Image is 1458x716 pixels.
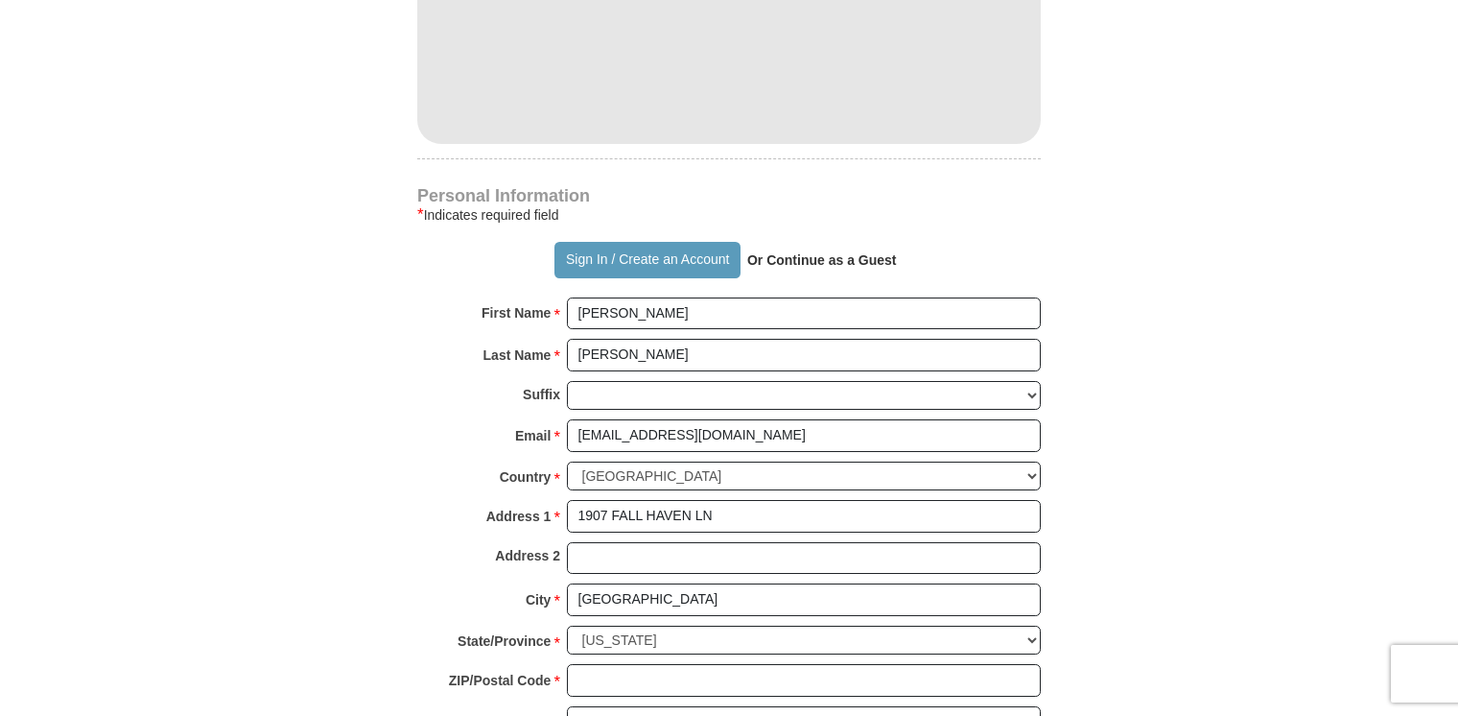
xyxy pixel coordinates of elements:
[458,628,551,655] strong: State/Province
[495,542,560,569] strong: Address 2
[747,252,897,268] strong: Or Continue as a Guest
[417,203,1041,227] div: Indicates required field
[554,242,740,278] button: Sign In / Create an Account
[449,667,552,694] strong: ZIP/Postal Code
[417,188,1041,203] h4: Personal Information
[500,464,552,490] strong: Country
[526,586,551,613] strong: City
[486,503,552,530] strong: Address 1
[483,342,552,369] strong: Last Name
[523,381,560,408] strong: Suffix
[482,299,551,326] strong: First Name
[515,422,551,449] strong: Email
